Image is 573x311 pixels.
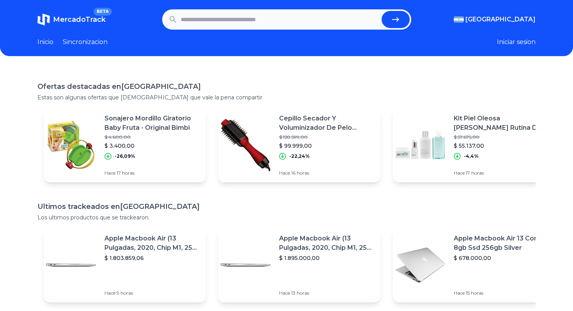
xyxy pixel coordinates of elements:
[454,170,549,176] p: Hace 17 horas
[454,290,549,296] p: Hace 15 horas
[37,13,50,26] img: MercadoTrack
[104,114,200,133] p: Sonajero Mordillo Giratorio Baby Fruta - Original Bimbi
[279,170,374,176] p: Hace 16 horas
[279,142,374,150] p: $ 99.999,00
[393,108,555,182] a: Featured imageKit Piel Oleosa [PERSON_NAME] Rutina De Tratamiento Facial$ 57.675,00$ 55.137,00-4,...
[279,114,374,133] p: Cepillo Secador Y Voluminizador De Pelo Revlon Rvdr5222rla2a
[454,134,549,140] p: $ 57.675,00
[454,254,549,262] p: $ 678.000,00
[44,118,98,172] img: Featured image
[218,118,273,172] img: Featured image
[454,16,464,23] img: Argentina
[279,234,374,253] p: Apple Macbook Air (13 Pulgadas, 2020, Chip M1, 256 Gb De Ssd, 8 Gb De Ram) - Plata
[104,290,200,296] p: Hace 9 horas
[44,108,206,182] a: Featured imageSonajero Mordillo Giratorio Baby Fruta - Original Bimbi$ 4.600,00$ 3.400,00-26,09%H...
[497,37,536,47] button: Iniciar sesion
[44,238,98,292] img: Featured image
[218,238,273,292] img: Featured image
[454,114,549,133] p: Kit Piel Oleosa [PERSON_NAME] Rutina De Tratamiento Facial
[279,254,374,262] p: $ 1.895.000,00
[94,8,112,16] span: BETA
[104,134,200,140] p: $ 4.600,00
[393,238,447,292] img: Featured image
[104,142,200,150] p: $ 3.400,00
[454,234,549,253] p: Apple Macbook Air 13 Core I5 8gb Ssd 256gb Silver
[104,234,200,253] p: Apple Macbook Air (13 Pulgadas, 2020, Chip M1, 256 Gb De Ssd, 8 Gb De Ram) - Plata
[279,134,374,140] p: $ 128.599,00
[393,228,555,302] a: Featured imageApple Macbook Air 13 Core I5 8gb Ssd 256gb Silver$ 678.000,00Hace 15 horas
[53,15,106,24] span: MercadoTrack
[37,81,536,92] h1: Ofertas destacadas en [GEOGRAPHIC_DATA]
[454,15,536,24] button: [GEOGRAPHIC_DATA]
[465,15,536,24] span: [GEOGRAPHIC_DATA]
[44,228,206,302] a: Featured imageApple Macbook Air (13 Pulgadas, 2020, Chip M1, 256 Gb De Ssd, 8 Gb De Ram) - Plata$...
[37,37,53,47] a: Inicio
[279,290,374,296] p: Hace 13 horas
[115,153,135,159] p: -26,09%
[37,13,106,26] a: MercadoTrackBETA
[104,254,200,262] p: $ 1.803.859,06
[37,214,536,221] p: Los ultimos productos que se trackearon.
[454,142,549,150] p: $ 55.137,00
[393,118,447,172] img: Featured image
[104,170,200,176] p: Hace 17 horas
[464,153,479,159] p: -4,4%
[63,37,108,47] a: Sincronizacion
[37,201,536,212] h1: Ultimos trackeados en [GEOGRAPHIC_DATA]
[218,108,380,182] a: Featured imageCepillo Secador Y Voluminizador De Pelo Revlon Rvdr5222rla2a$ 128.599,00$ 99.999,00...
[37,94,536,101] p: Estas son algunas ofertas que [DEMOGRAPHIC_DATA] que vale la pena compartir.
[289,153,310,159] p: -22,24%
[218,228,380,302] a: Featured imageApple Macbook Air (13 Pulgadas, 2020, Chip M1, 256 Gb De Ssd, 8 Gb De Ram) - Plata$...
